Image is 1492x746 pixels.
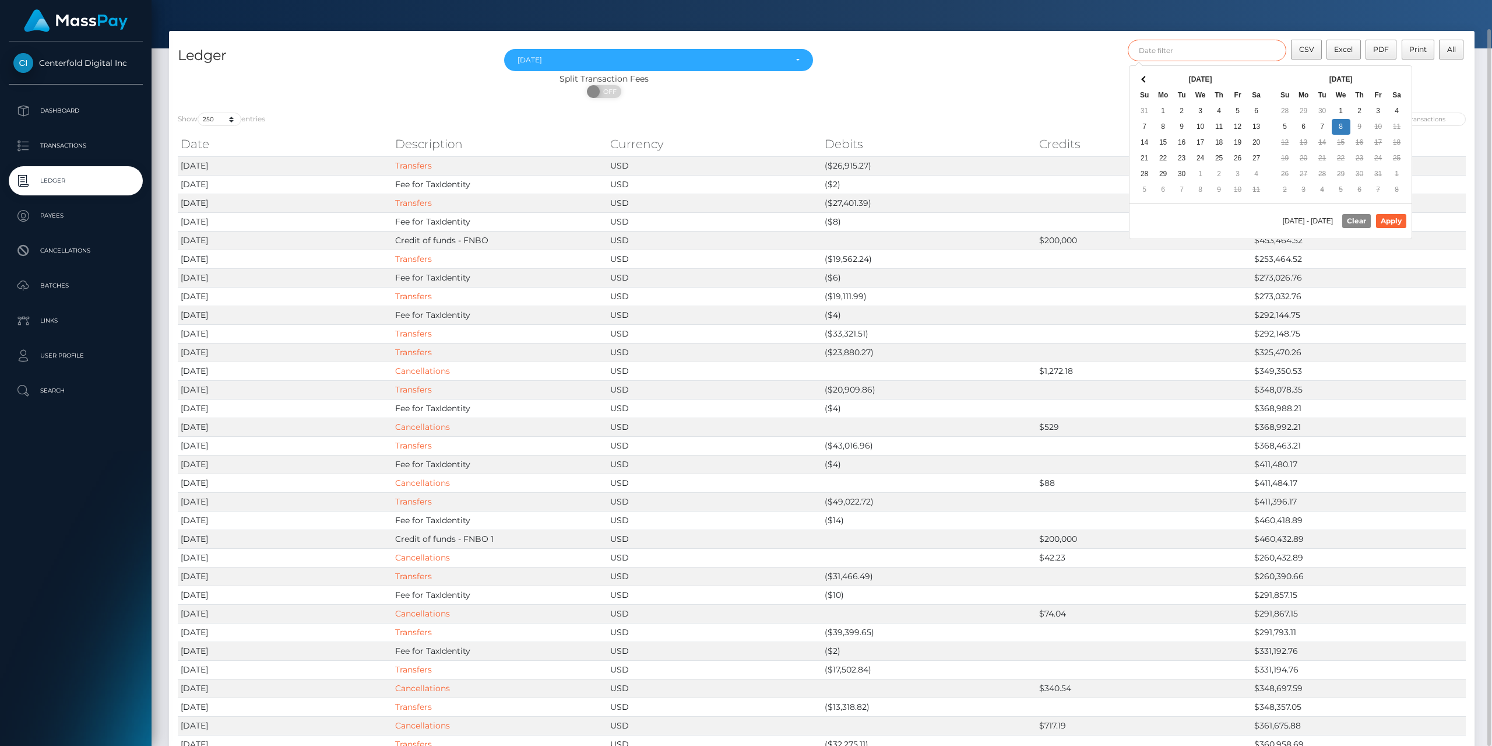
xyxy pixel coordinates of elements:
td: 28 [1135,166,1154,182]
td: $253,464.52 [1251,250,1466,268]
td: $292,144.75 [1251,306,1466,324]
td: 17 [1369,135,1388,150]
td: $88 [1036,474,1251,492]
td: [DATE] [178,455,392,474]
a: Ledger [9,166,143,195]
td: ($4) [822,399,1036,418]
td: 2 [1350,103,1369,119]
td: 8 [1154,119,1173,135]
td: 20 [1294,150,1313,166]
button: CSV [1291,40,1322,59]
td: $348,357.05 [1251,698,1466,716]
a: Dashboard [9,96,143,125]
td: 3 [1294,182,1313,198]
td: 21 [1135,150,1154,166]
p: Links [13,312,138,330]
td: 30 [1173,166,1191,182]
td: $348,078.35 [1251,380,1466,399]
td: ($14) [822,511,1036,530]
td: Fee for TaxIdentity [392,175,607,194]
td: $260,390.66 [1251,567,1466,586]
button: Apply [1376,214,1406,228]
td: [DATE] [178,418,392,436]
td: 28 [1276,103,1294,119]
td: 14 [1135,135,1154,150]
td: 6 [1247,103,1266,119]
a: Cancellations [395,608,450,619]
td: $368,463.21 [1251,436,1466,455]
th: Fr [1369,87,1388,103]
button: Sep 2025 [504,49,813,71]
td: [DATE] [178,324,392,343]
td: 7 [1173,182,1191,198]
td: 26 [1276,166,1294,182]
a: Transfers [395,440,432,451]
td: 29 [1154,166,1173,182]
td: USD [607,474,822,492]
td: [DATE] [178,362,392,380]
td: Fee for TaxIdentity [392,455,607,474]
td: ($2) [822,175,1036,194]
td: 10 [1369,119,1388,135]
td: [DATE] [178,567,392,586]
td: 7 [1135,119,1154,135]
a: Cancellations [395,683,450,694]
td: USD [607,212,822,231]
img: MassPay Logo [24,9,128,32]
td: [DATE] [178,660,392,679]
th: [DATE] [1294,72,1388,87]
input: Date filter [1128,40,1287,61]
td: [DATE] [178,343,392,362]
td: 17 [1191,135,1210,150]
td: [DATE] [178,586,392,604]
td: USD [607,268,822,287]
td: 20 [1247,135,1266,150]
select: Showentries [198,113,241,126]
th: Th [1210,87,1229,103]
td: 31 [1135,103,1154,119]
td: [DATE] [178,306,392,324]
a: Payees [9,201,143,230]
img: Centerfold Digital Inc [13,53,33,73]
span: All [1447,45,1456,54]
td: ($43,016.96) [822,436,1036,455]
td: Fee for TaxIdentity [392,511,607,530]
td: $291,867.15 [1251,604,1466,623]
td: USD [607,716,822,735]
td: 9 [1350,119,1369,135]
td: 6 [1294,119,1313,135]
th: We [1191,87,1210,103]
a: Search [9,376,143,405]
td: $291,857.15 [1251,586,1466,604]
td: 12 [1276,135,1294,150]
a: Transfers [395,160,432,171]
a: Cancellations [395,478,450,488]
td: [DATE] [178,436,392,455]
td: ($13,318.82) [822,698,1036,716]
td: 2 [1173,103,1191,119]
td: ($6) [822,268,1036,287]
td: 23 [1173,150,1191,166]
td: USD [607,399,822,418]
td: USD [607,660,822,679]
a: Batches [9,271,143,300]
p: Dashboard [13,102,138,120]
td: Fee for TaxIdentity [392,642,607,660]
td: 10 [1229,182,1247,198]
td: $411,484.17 [1251,474,1466,492]
td: ($49,022.72) [822,492,1036,511]
td: $200,000 [1036,231,1251,250]
td: [DATE] [178,716,392,735]
td: 10 [1191,119,1210,135]
button: Excel [1326,40,1361,59]
td: ($4) [822,455,1036,474]
td: 30 [1313,103,1332,119]
td: $529 [1036,418,1251,436]
th: Tu [1313,87,1332,103]
td: USD [607,623,822,642]
input: Search transactions [1381,113,1466,126]
td: $200,000 [1036,530,1251,548]
td: [DATE] [178,156,392,175]
td: USD [607,194,822,212]
td: $348,697.59 [1251,679,1466,698]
